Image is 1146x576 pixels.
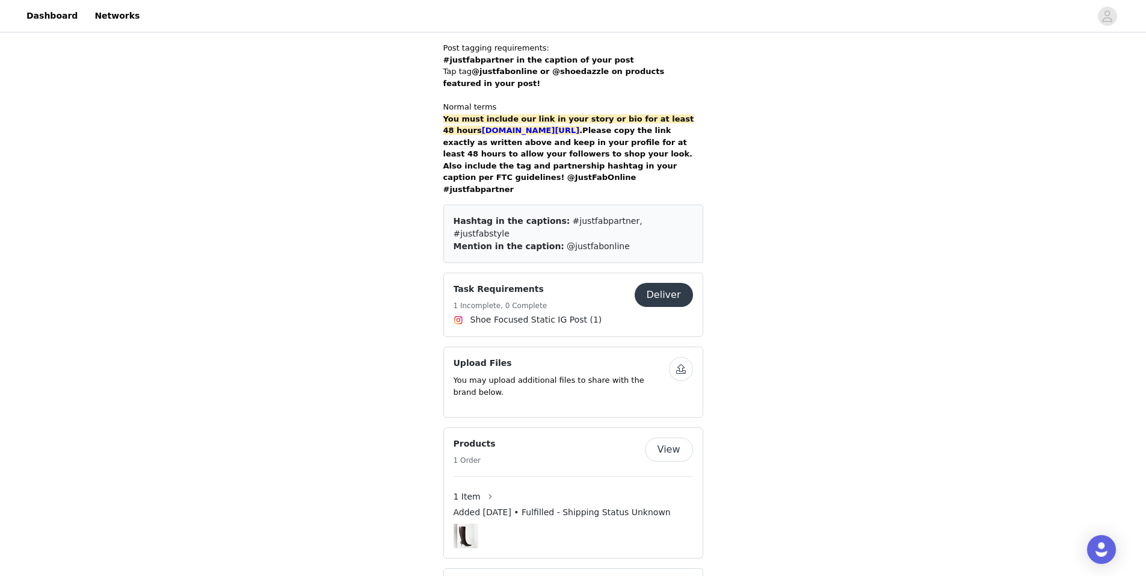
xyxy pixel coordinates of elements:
p: You may upload additional files to share with the brand below. [454,374,669,398]
h4: Products [454,438,496,450]
img: Image Background Blur [454,521,478,551]
a: Dashboard [19,2,85,29]
button: View [645,438,693,462]
a: Networks [87,2,147,29]
a: [DOMAIN_NAME][URL] [482,126,579,135]
strong: You must include our link in your story or bio for at least 48 hours [443,114,694,135]
span: Shoe Focused Static IG Post (1) [470,314,602,326]
h5: 1 Incomplete, 0 Complete [454,300,547,311]
div: Task Requirements [443,273,703,337]
span: Hashtag in the captions: [454,216,570,226]
strong: #justfabpartner in the caption of your post [443,55,634,64]
span: @justfabonline [567,241,630,251]
strong: Please copy the link exactly as written above and keep in your profile for at least 48 hours to a... [443,126,693,194]
img: Emilia Stiletto Boot [457,524,474,548]
p: Post tagging requirements: [443,42,703,54]
h4: Task Requirements [454,283,547,296]
div: Products [443,427,703,559]
strong: @justfabonline or @shoedazzle on products featured in your post! [443,67,665,88]
span: Mention in the caption: [454,241,564,251]
h4: Upload Files [454,357,669,370]
div: avatar [1101,7,1113,26]
h5: 1 Order [454,455,496,466]
button: Deliver [635,283,693,307]
p: Normal terms [443,101,703,113]
p: Tap tag [443,66,703,89]
span: Added [DATE] • Fulfilled - Shipping Status Unknown [454,506,671,519]
img: Instagram Icon [454,315,463,325]
span: 1 Item [454,491,481,503]
strong: . [482,126,582,135]
div: Open Intercom Messenger [1087,535,1116,564]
